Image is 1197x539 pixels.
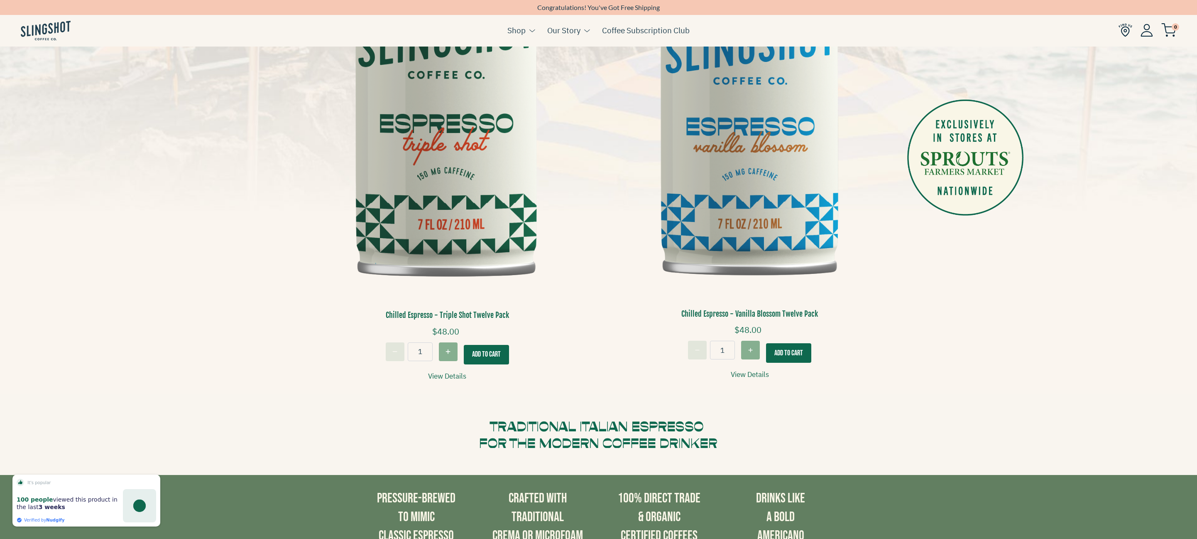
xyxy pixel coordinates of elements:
[464,345,509,364] button: Add To Cart
[731,369,769,380] a: View Details
[439,342,458,361] button: Increase quantity for Chilled Espresso - Triple Shot Twelve Pack
[480,421,717,448] img: traditional.svg__PID:2464ae41-3047-4ba2-9c93-a7620afc7e26
[766,343,811,363] button: Add To Cart
[1161,25,1176,35] a: 0
[302,325,592,342] div: $48.00
[1161,23,1176,37] img: cart
[602,24,690,37] a: Coffee Subscription Club
[741,341,760,359] button: Increase quantity for Chilled Espresso - Vanilla Blossom Twelve Pack
[1141,24,1153,37] img: Account
[1172,23,1179,31] span: 0
[302,310,592,320] h3: Chilled Espresso - Triple Shot Twelve Pack
[547,24,580,37] a: Our Story
[605,323,895,341] div: $48.00
[605,309,895,319] h3: Chilled Espresso - Vanilla Blossom Twelve Pack
[907,99,1023,216] img: sprouts.png__PID:88e3b6b0-1573-45e7-85ce-9606921f4b90
[507,24,526,37] a: Shop
[428,371,466,382] a: View Details
[710,341,735,359] input: quantity
[1119,23,1132,37] img: Find Us
[408,342,433,361] input: quantity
